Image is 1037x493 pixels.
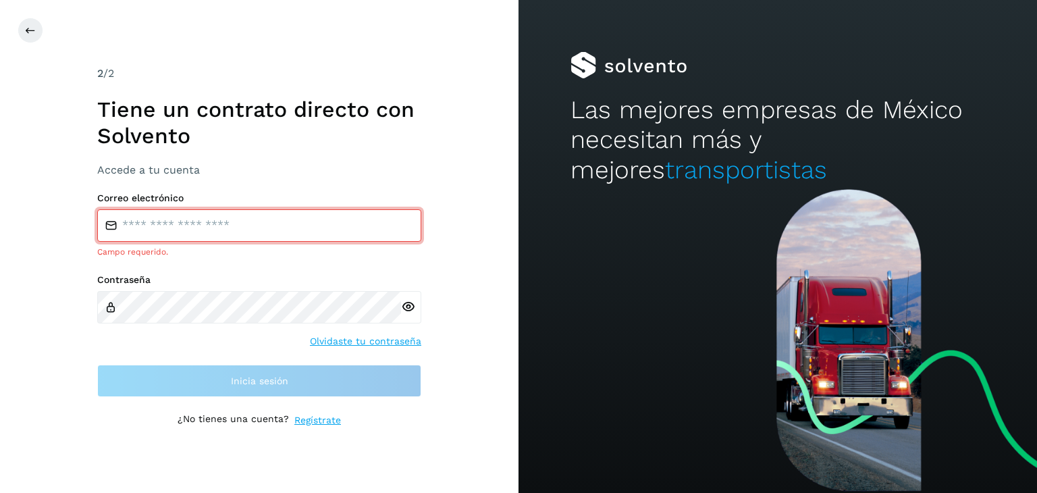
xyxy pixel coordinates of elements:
span: transportistas [665,155,827,184]
label: Correo electrónico [97,192,421,204]
h2: Las mejores empresas de México necesitan más y mejores [570,95,985,185]
button: Inicia sesión [97,365,421,397]
h1: Tiene un contrato directo con Solvento [97,97,421,149]
label: Contraseña [97,274,421,286]
a: Olvidaste tu contraseña [310,334,421,348]
span: 2 [97,67,103,80]
span: Inicia sesión [231,376,288,386]
a: Regístrate [294,413,341,427]
h3: Accede a tu cuenta [97,163,421,176]
div: Campo requerido. [97,246,421,258]
div: /2 [97,66,421,82]
p: ¿No tienes una cuenta? [178,413,289,427]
